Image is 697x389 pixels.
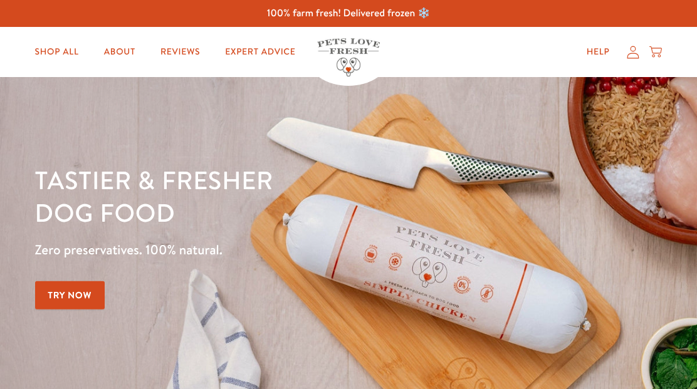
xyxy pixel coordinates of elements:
[35,163,453,229] h1: Tastier & fresher dog food
[35,281,105,309] a: Try Now
[25,39,89,65] a: Shop All
[150,39,210,65] a: Reviews
[94,39,145,65] a: About
[215,39,305,65] a: Expert Advice
[35,239,453,261] p: Zero preservatives. 100% natural.
[577,39,620,65] a: Help
[317,38,380,76] img: Pets Love Fresh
